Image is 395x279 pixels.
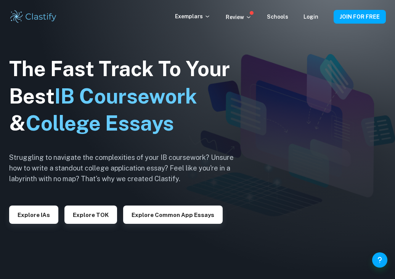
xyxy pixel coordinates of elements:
[9,206,58,224] button: Explore IAs
[64,206,117,224] button: Explore TOK
[303,14,318,20] a: Login
[9,55,246,137] h1: The Fast Track To Your Best &
[123,206,223,224] button: Explore Common App essays
[55,84,197,108] span: IB Coursework
[372,252,387,268] button: Help and Feedback
[175,12,210,21] p: Exemplars
[64,211,117,218] a: Explore TOK
[334,10,386,24] button: JOIN FOR FREE
[9,152,246,184] h6: Struggling to navigate the complexities of your IB coursework? Unsure how to write a standout col...
[9,9,58,24] img: Clastify logo
[123,211,223,218] a: Explore Common App essays
[26,111,174,135] span: College Essays
[267,14,288,20] a: Schools
[9,211,58,218] a: Explore IAs
[226,13,252,21] p: Review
